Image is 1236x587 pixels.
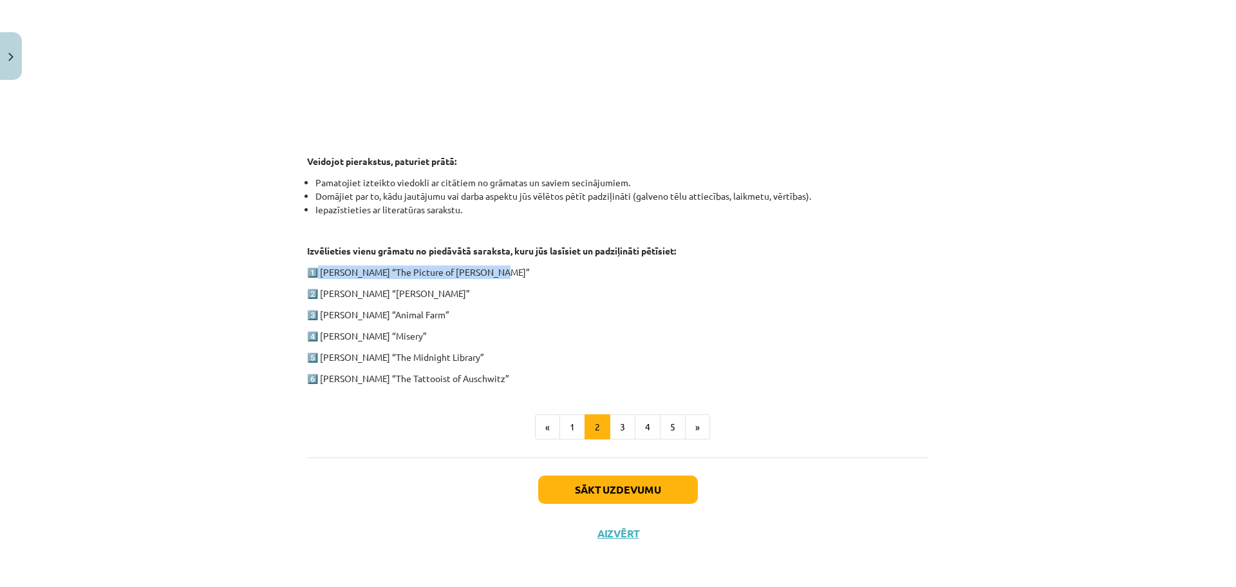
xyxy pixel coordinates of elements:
[307,414,929,440] nav: Page navigation example
[307,351,929,364] p: 5️⃣ [PERSON_NAME] “The Midnight Library”
[8,53,14,61] img: icon-close-lesson-0947bae3869378f0d4975bcd49f059093ad1ed9edebbc8119c70593378902aed.svg
[315,189,929,203] li: Domājiet par to, kādu jautājumu vai darba aspektu jūs vēlētos pētīt padziļināti (galveno tēlu att...
[307,265,929,279] p: 1️⃣ [PERSON_NAME] “The Picture of [PERSON_NAME]”
[307,155,456,167] strong: Veidojot pierakstus, paturiet prātā:
[660,414,686,440] button: 5
[535,414,560,440] button: «
[307,287,929,300] p: 2️⃣ [PERSON_NAME] “[PERSON_NAME]”
[685,414,710,440] button: »
[307,245,676,256] strong: Izvēlieties vienu grāmatu no piedāvātā saraksta, kuru jūs lasīsiet un padziļināti pētīsiet:
[538,476,698,504] button: Sākt uzdevumu
[307,329,929,343] p: 4️⃣ [PERSON_NAME] “Misery”
[610,414,635,440] button: 3
[559,414,585,440] button: 1
[315,203,929,217] li: Iepazīstieties ar literatūras sarakstu.
[594,527,642,540] button: Aizvērt
[315,176,929,189] li: Pamatojiet izteikto viedokli ar citātiem no grāmatas un saviem secinājumiem.
[585,414,610,440] button: 2
[307,308,929,322] p: 3️⃣ [PERSON_NAME] “Animal Farm”
[635,414,660,440] button: 4
[307,372,929,385] p: 6️⃣ [PERSON_NAME] “The Tattooist of Auschwitz”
